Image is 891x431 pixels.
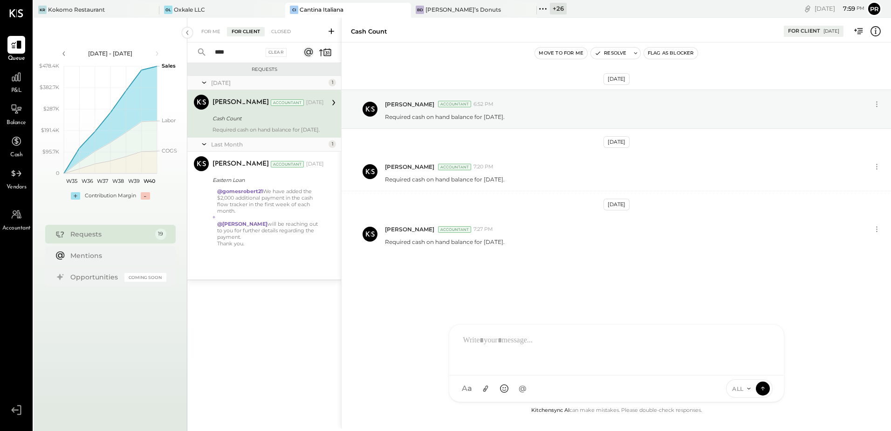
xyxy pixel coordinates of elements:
[0,132,32,160] a: Cash
[0,36,32,63] a: Queue
[7,119,26,127] span: Balance
[351,27,387,36] div: Cash Count
[306,99,324,106] div: [DATE]
[212,175,321,185] div: Eastern Loan
[473,101,493,108] span: 6:52 PM
[385,100,434,108] span: [PERSON_NAME]
[0,206,32,233] a: Accountant
[329,79,336,86] div: 1
[71,192,80,200] div: +
[385,113,505,121] p: Required cash on hand balance for [DATE].
[227,27,265,36] div: For Client
[7,183,27,192] span: Vendors
[162,147,177,154] text: COGS
[535,48,587,59] button: Move to for me
[385,238,505,246] p: Required cash on hand balance for [DATE].
[81,178,93,184] text: W36
[467,384,472,393] span: a
[438,164,471,170] div: Accountant
[39,63,59,69] text: $478.4K
[212,98,269,107] div: [PERSON_NAME]
[211,79,326,87] div: [DATE]
[43,105,59,112] text: $287K
[473,226,493,233] span: 7:27 PM
[211,140,326,148] div: Last Month
[217,221,267,227] strong: @[PERSON_NAME]
[0,68,32,95] a: P&L
[143,178,155,184] text: W40
[212,126,324,133] div: Required cash on hand balance for [DATE].
[329,140,336,148] div: 1
[0,100,32,127] a: Balance
[267,27,295,36] div: Closed
[71,49,150,57] div: [DATE] - [DATE]
[306,160,324,168] div: [DATE]
[271,99,304,106] div: Accountant
[385,175,505,183] p: Required cash on hand balance for [DATE].
[591,48,630,59] button: Resolve
[85,192,136,200] div: Contribution Margin
[514,380,531,397] button: @
[459,380,475,397] button: Aa
[803,4,812,14] div: copy link
[70,229,151,239] div: Requests
[41,127,59,133] text: $191.4K
[164,6,172,14] div: OL
[519,384,527,393] span: @
[473,163,493,171] span: 7:20 PM
[56,170,59,176] text: 0
[385,163,434,171] span: [PERSON_NAME]
[155,229,166,240] div: 19
[8,55,25,63] span: Queue
[603,136,630,148] div: [DATE]
[788,28,820,35] div: For Client
[128,178,139,184] text: W39
[40,84,59,90] text: $382.7K
[217,188,324,247] div: We have added the $2,000 additional payment in the cash flow tracker in the first week of each mo...
[2,224,31,233] span: Accountant
[217,221,324,240] div: will be reaching out to you for further details regarding the payment.
[416,6,424,14] div: BD
[38,6,47,14] div: KR
[271,161,304,167] div: Accountant
[603,199,630,210] div: [DATE]
[385,225,434,233] span: [PERSON_NAME]
[0,165,32,192] a: Vendors
[141,192,150,200] div: -
[732,385,744,393] span: ALL
[162,117,176,124] text: Labor
[42,148,59,155] text: $95.7K
[66,178,77,184] text: W35
[300,6,343,14] div: Cantina Italiana
[438,226,471,233] div: Accountant
[70,272,120,282] div: Opportunities
[192,66,336,73] div: Requests
[217,240,324,247] div: Thank you.
[174,6,205,14] div: Oxkale LLC
[10,151,22,160] span: Cash
[112,178,124,184] text: W38
[212,160,269,169] div: [PERSON_NAME]
[266,48,287,57] div: Clear
[867,1,882,16] button: Pr
[124,273,166,282] div: Coming Soon
[438,101,471,107] div: Accountant
[48,6,105,14] div: Kokomo Restaurant
[11,87,22,95] span: P&L
[212,114,321,123] div: Cash Count
[603,73,630,85] div: [DATE]
[550,3,567,14] div: + 26
[70,251,162,260] div: Mentions
[644,48,698,59] button: Flag as Blocker
[97,178,108,184] text: W37
[197,27,225,36] div: For Me
[290,6,298,14] div: CI
[217,188,263,195] strong: @gomesrobert21
[162,63,176,69] text: Sales
[815,4,864,13] div: [DATE]
[425,6,501,14] div: [PERSON_NAME]’s Donuts
[823,28,839,35] div: [DATE]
